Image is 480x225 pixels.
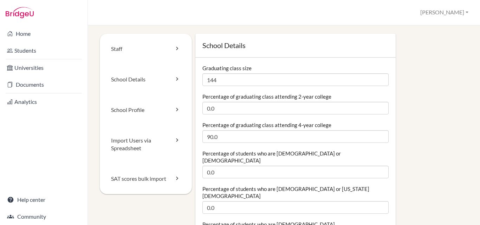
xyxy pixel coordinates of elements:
[100,125,192,164] a: Import Users via Spreadsheet
[1,78,86,92] a: Documents
[202,150,389,164] label: Percentage of students who are [DEMOGRAPHIC_DATA] or [DEMOGRAPHIC_DATA]
[202,41,389,50] h1: School Details
[1,61,86,75] a: Universities
[1,193,86,207] a: Help center
[100,64,192,95] a: School Details
[100,95,192,125] a: School Profile
[202,65,252,72] label: Graduating class size
[202,121,331,128] label: Percentage of graduating class attending 4-year college
[100,164,192,194] a: SAT scores bulk import
[1,95,86,109] a: Analytics
[1,210,86,224] a: Community
[1,44,86,58] a: Students
[417,6,472,19] button: [PERSON_NAME]
[100,34,192,64] a: Staff
[202,185,389,199] label: Percentage of students who are [DEMOGRAPHIC_DATA] or [US_STATE][DEMOGRAPHIC_DATA]
[202,93,331,100] label: Percentage of graduating class attending 2-year college
[1,27,86,41] a: Home
[6,7,34,18] img: Bridge-U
